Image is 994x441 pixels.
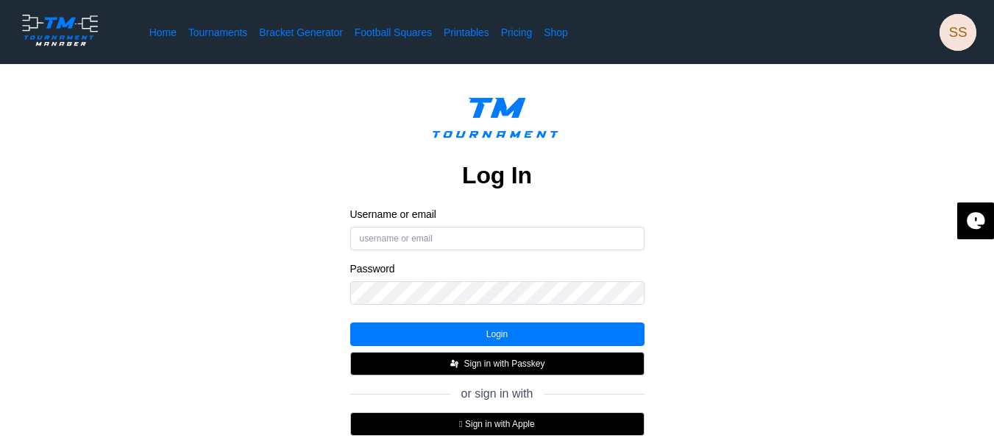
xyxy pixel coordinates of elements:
[444,25,489,40] a: Printables
[421,88,574,155] img: logo.ffa97a18e3bf2c7d.png
[350,322,645,346] button: Login
[350,227,645,250] input: username or email
[544,25,568,40] a: Shop
[149,25,177,40] a: Home
[18,12,102,49] img: logo.ffa97a18e3bf2c7d.png
[188,25,247,40] a: Tournaments
[449,358,461,370] img: FIDO_Passkey_mark_A_white.b30a49376ae8d2d8495b153dc42f1869.svg
[501,25,532,40] a: Pricing
[462,160,532,190] h2: Log In
[350,262,645,275] label: Password
[461,387,533,401] span: or sign in with
[940,14,976,51] div: shubhranshu shekhar
[350,352,645,375] button: Sign in with Passkey
[940,14,976,51] button: SS
[350,208,645,221] label: Username or email
[259,25,343,40] a: Bracket Generator
[350,412,645,436] button:  Sign in with Apple
[355,25,432,40] a: Football Squares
